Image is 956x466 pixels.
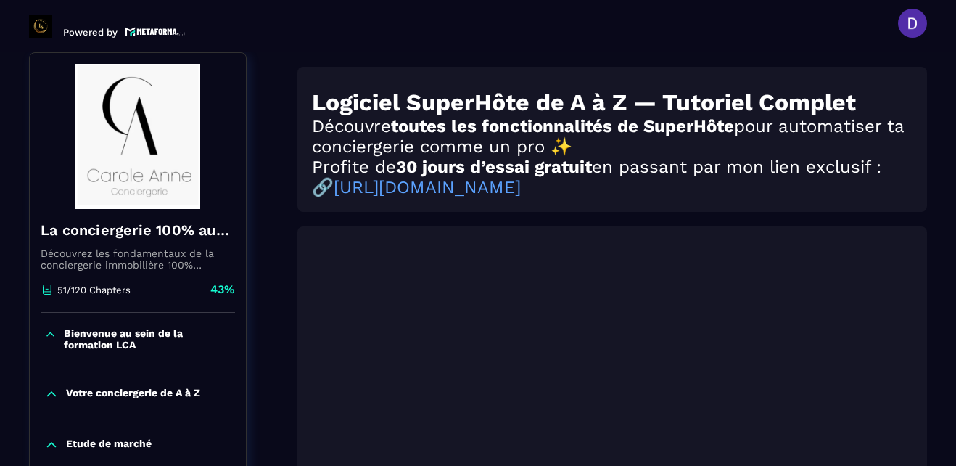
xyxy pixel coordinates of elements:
h2: Découvre pour automatiser ta conciergerie comme un pro ✨ [312,116,912,157]
p: Votre conciergerie de A à Z [66,387,200,401]
h4: La conciergerie 100% automatisée [41,220,235,240]
p: 51/120 Chapters [57,285,131,295]
p: Etude de marché [66,438,152,452]
strong: Logiciel SuperHôte de A à Z — Tutoriel Complet [312,89,856,116]
img: logo [125,25,186,38]
strong: 30 jours d’essai gratuit [396,157,592,177]
img: logo-branding [29,15,52,38]
p: Powered by [63,27,118,38]
h2: 🔗 [312,177,912,197]
strong: toutes les fonctionnalités de SuperHôte [391,116,734,136]
p: 43% [210,282,235,298]
a: [URL][DOMAIN_NAME] [334,177,521,197]
p: Découvrez les fondamentaux de la conciergerie immobilière 100% automatisée. Cette formation est c... [41,248,235,271]
img: banner [41,64,235,209]
p: Bienvenue au sein de la formation LCA [64,327,231,351]
h2: Profite de en passant par mon lien exclusif : [312,157,912,177]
